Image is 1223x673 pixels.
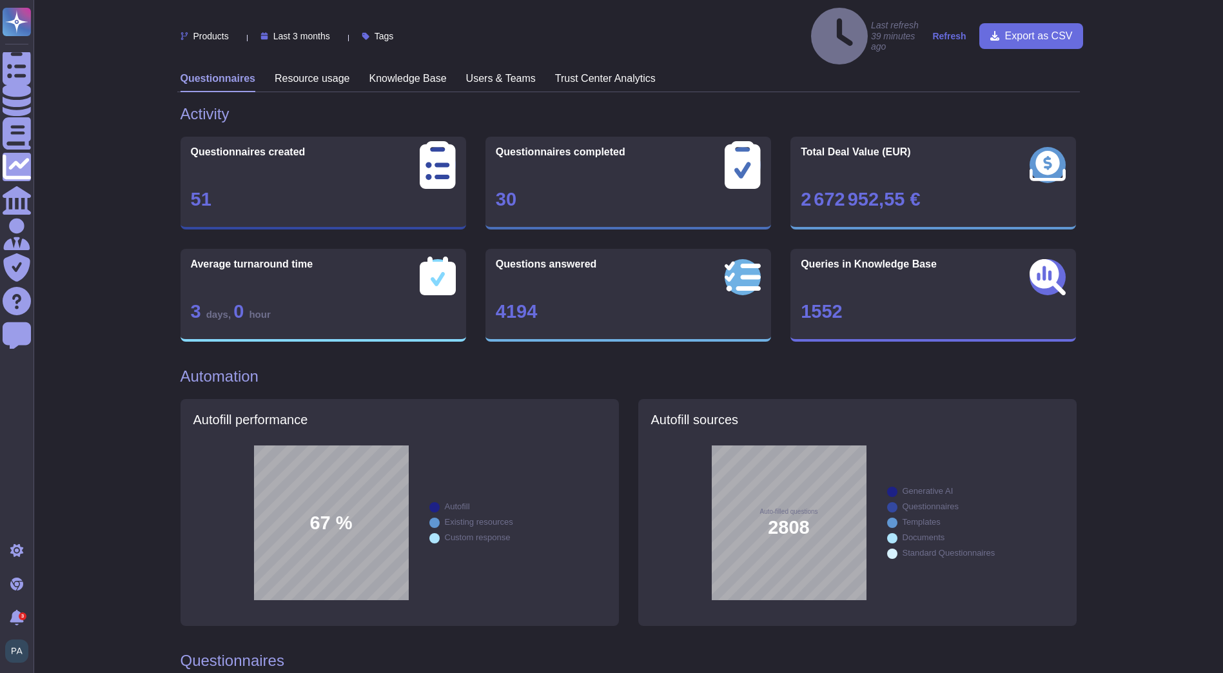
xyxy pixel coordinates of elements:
h4: Last refresh 39 minutes ago [811,8,926,64]
span: Total Deal Value (EUR) [801,147,910,157]
div: Autofill [445,502,470,511]
span: 3 0 [191,301,271,322]
h1: Questionnaires [181,652,284,670]
div: Questionnaires [903,502,959,511]
div: Existing resources [445,518,513,526]
span: Last 3 months [273,32,330,41]
div: Templates [903,518,941,526]
h1: Automation [181,367,1077,386]
span: 2808 [768,518,810,537]
h5: Autofill performance [193,412,606,427]
button: user [3,637,37,665]
h3: Knowledge Base [369,72,447,84]
span: Questionnaires created [191,147,306,157]
h1: Activity [181,105,1077,124]
h3: Resource usage [275,72,350,84]
span: Auto-filled questions [759,509,817,515]
span: Products [193,32,229,41]
span: days , [206,309,234,320]
h5: Autofill sources [651,412,1064,427]
span: Export as CSV [1005,31,1073,41]
span: Questions answered [496,259,597,269]
div: Standard Questionnaires [903,549,995,557]
span: Questionnaires completed [496,147,625,157]
img: user [5,639,28,663]
span: Tags [375,32,394,41]
div: 4194 [496,302,761,321]
div: Custom response [445,533,511,541]
span: Average turnaround time [191,259,313,269]
div: Generative AI [903,487,954,495]
h3: Trust Center Analytics [555,72,656,84]
button: Export as CSV [979,23,1083,49]
div: Documents [903,533,945,541]
h3: Questionnaires [181,72,255,84]
div: 3 [19,612,26,620]
span: hour [249,309,270,320]
strong: Refresh [932,31,966,41]
div: 2 672 952,55 € [801,190,1066,209]
span: 67 % [309,513,352,532]
div: 51 [191,190,456,209]
span: Queries in Knowledge Base [801,259,937,269]
h3: Users & Teams [466,72,536,84]
div: 30 [496,190,761,209]
div: 1552 [801,302,1066,321]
